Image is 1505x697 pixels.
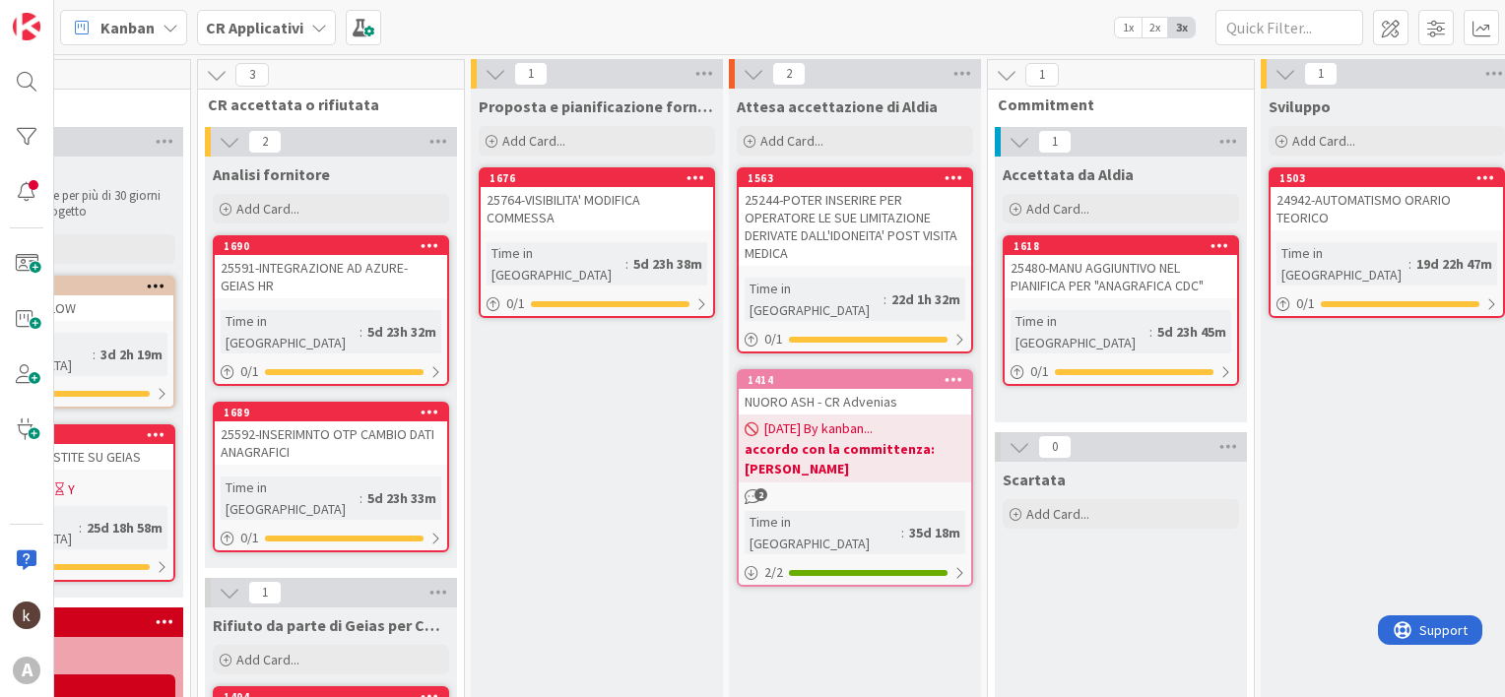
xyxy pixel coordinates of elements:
[1003,235,1239,386] a: 161825480-MANU AGGIUNTIVO NEL PIANIFICA PER "ANAGRAFICA CDC"Time in [GEOGRAPHIC_DATA]:5d 23h 45m0/1
[745,511,901,554] div: Time in [GEOGRAPHIC_DATA]
[213,402,449,552] a: 168925592-INSERIMNTO OTP CAMBIO DATI ANAGRAFICITime in [GEOGRAPHIC_DATA]:5d 23h 33m0/1
[1026,505,1089,523] span: Add Card...
[213,615,449,635] span: Rifiuto da parte di Geias per CR non interessante
[754,488,767,501] span: 2
[481,291,713,316] div: 0/1
[1142,18,1168,37] span: 2x
[739,560,971,585] div: 2/2
[481,169,713,230] div: 167625764-VISIBILITA' MODIFICA COMMESSA
[745,278,883,321] div: Time in [GEOGRAPHIC_DATA]
[479,96,715,116] span: Proposta e pianificazione fornitore
[1271,169,1503,187] div: 1503
[100,16,155,39] span: Kanban
[481,169,713,187] div: 1676
[764,418,873,439] span: [DATE] By kanban...
[739,371,971,414] div: 1414NUORO ASH - CR Advenias
[215,404,447,465] div: 168925592-INSERIMNTO OTP CAMBIO DATI ANAGRAFICI
[764,329,783,349] span: 0 / 1
[506,293,525,314] span: 0 / 1
[1279,171,1503,185] div: 1503
[1271,187,1503,230] div: 24942-AUTOMATISMO ORARIO TEORICO
[13,657,40,684] div: A
[1269,167,1505,318] a: 150324942-AUTOMATISMO ORARIO TEORICOTime in [GEOGRAPHIC_DATA]:19d 22h 47m0/1
[745,439,965,478] b: accordo con la committenza: [PERSON_NAME]
[998,95,1229,114] span: Commitment
[362,487,441,509] div: 5d 23h 33m
[739,169,971,266] div: 156325244-POTER INSERIRE PER OPERATORE LE SUE LIMITAZIONE DERIVATE DALL'IDONEITA' POST VISITA MEDICA
[224,239,447,253] div: 1690
[360,321,362,343] span: :
[362,321,441,343] div: 5d 23h 32m
[737,369,973,587] a: 1414NUORO ASH - CR Advenias[DATE] By kanban...accordo con la committenza: [PERSON_NAME]Time in [G...
[215,237,447,255] div: 1690
[904,522,965,543] div: 35d 18m
[213,164,330,184] span: Analisi fornitore
[739,371,971,389] div: 1414
[1152,321,1231,343] div: 5d 23h 45m
[748,373,971,387] div: 1414
[1003,164,1134,184] span: Accettata da Aldia
[737,96,938,116] span: Attesa accettazione di Aldia
[739,327,971,351] div: 0/1
[13,602,40,629] img: kh
[1411,253,1497,275] div: 19d 22h 47m
[1296,293,1315,314] span: 0 / 1
[1005,359,1237,384] div: 0/1
[514,62,548,86] span: 1
[1269,96,1331,116] span: Sviluppo
[240,361,259,382] span: 0 / 1
[360,487,362,509] span: :
[487,242,625,285] div: Time in [GEOGRAPHIC_DATA]
[248,130,282,154] span: 2
[1292,132,1355,150] span: Add Card...
[901,522,904,543] span: :
[1276,242,1408,285] div: Time in [GEOGRAPHIC_DATA]
[625,253,628,275] span: :
[1115,18,1142,37] span: 1x
[248,581,282,604] span: 1
[240,528,259,548] span: 0 / 1
[206,18,303,37] b: CR Applicativi
[1038,435,1072,459] span: 0
[221,310,360,353] div: Time in [GEOGRAPHIC_DATA]
[68,479,75,500] div: Y
[737,167,973,353] a: 156325244-POTER INSERIRE PER OPERATORE LE SUE LIMITAZIONE DERIVATE DALL'IDONEITA' POST VISITA MED...
[748,171,971,185] div: 1563
[215,526,447,550] div: 0/1
[41,3,90,27] span: Support
[1005,255,1237,298] div: 25480-MANU AGGIUNTIVO NEL PIANIFICA PER "ANAGRAFICA CDC"
[1215,10,1363,45] input: Quick Filter...
[1030,361,1049,382] span: 0 / 1
[215,359,447,384] div: 0/1
[215,237,447,298] div: 169025591-INTEGRAZIONE AD AZURE-GEIAS HR
[739,389,971,414] div: NUORO ASH - CR Advenias
[1149,321,1152,343] span: :
[1038,130,1072,154] span: 1
[1304,62,1338,86] span: 1
[93,344,96,365] span: :
[221,476,360,520] div: Time in [GEOGRAPHIC_DATA]
[739,187,971,266] div: 25244-POTER INSERIRE PER OPERATORE LE SUE LIMITAZIONE DERIVATE DALL'IDONEITA' POST VISITA MEDICA
[760,132,823,150] span: Add Card...
[1026,200,1089,218] span: Add Card...
[224,406,447,419] div: 1689
[236,651,299,668] span: Add Card...
[1005,237,1237,255] div: 1618
[886,288,965,310] div: 22d 1h 32m
[1408,253,1411,275] span: :
[208,95,439,114] span: CR accettata o rifiutata
[1168,18,1195,37] span: 3x
[883,288,886,310] span: :
[82,517,167,539] div: 25d 18h 58m
[1025,63,1059,87] span: 1
[739,169,971,187] div: 1563
[490,171,713,185] div: 1676
[1271,291,1503,316] div: 0/1
[1014,239,1237,253] div: 1618
[79,517,82,539] span: :
[1011,310,1149,353] div: Time in [GEOGRAPHIC_DATA]
[236,200,299,218] span: Add Card...
[96,344,167,365] div: 3d 2h 19m
[215,421,447,465] div: 25592-INSERIMNTO OTP CAMBIO DATI ANAGRAFICI
[215,255,447,298] div: 25591-INTEGRAZIONE AD AZURE-GEIAS HR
